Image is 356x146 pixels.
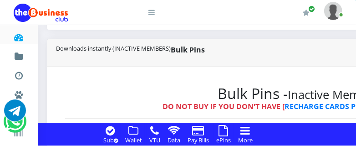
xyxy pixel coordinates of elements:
a: International VTU [35,114,111,129]
small: Pay Bills [188,136,209,144]
a: Transactions [14,63,24,85]
small: Sub [103,136,118,144]
a: VTU [147,135,163,145]
a: Fund wallet [14,44,24,66]
small: Downloads instantly (INACTIVE MEMBERS) [56,44,171,53]
a: Chat for support [4,106,26,121]
a: ePins [214,135,234,145]
small: More [238,136,253,144]
a: Dashboard [14,25,24,47]
small: Data [168,136,180,144]
a: Nigerian VTU [35,100,111,116]
a: Sub [101,135,121,145]
a: Pay Bills [185,135,212,145]
a: Miscellaneous Payments [14,82,24,104]
small: Wallet [125,136,142,144]
small: ePins [216,136,231,144]
img: User [324,2,342,20]
img: Logo [14,4,68,22]
span: Renew/Upgrade Subscription [308,5,315,12]
small: VTU [149,136,160,144]
a: Data [165,135,183,145]
a: Chat for support [5,117,24,132]
i: Renew/Upgrade Subscription [303,9,310,16]
a: Wallet [122,135,145,145]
